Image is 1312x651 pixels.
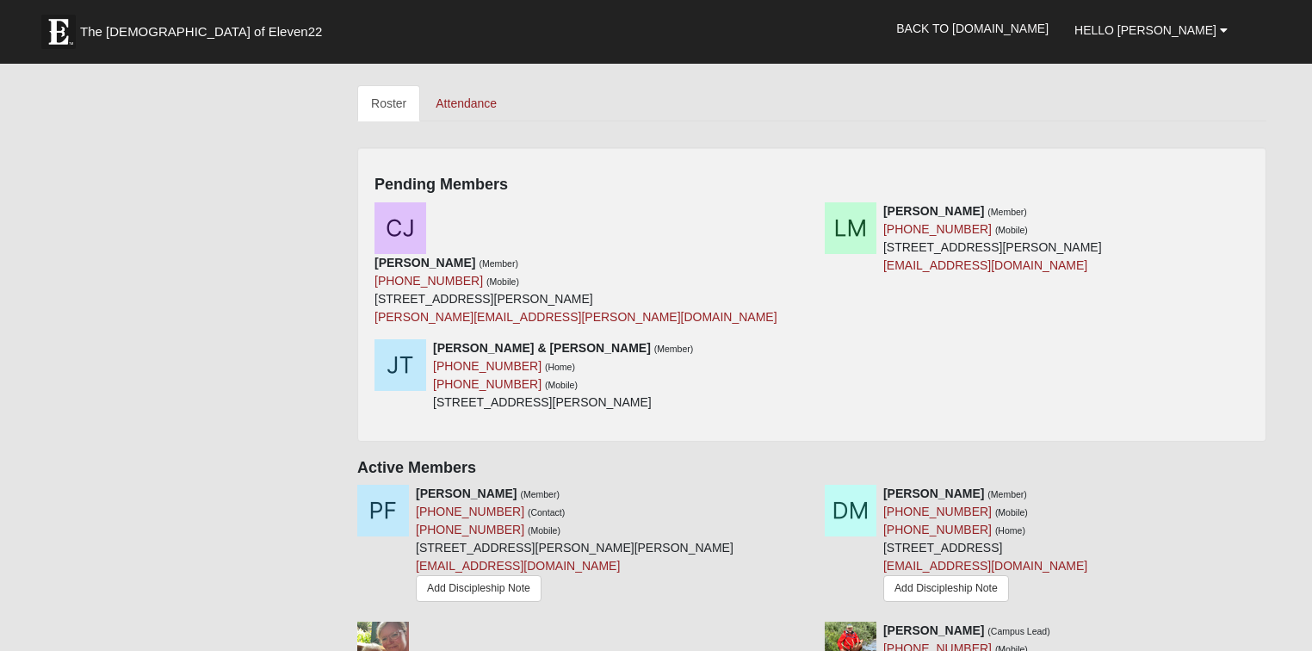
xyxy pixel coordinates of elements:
[374,254,777,326] div: [STREET_ADDRESS][PERSON_NAME]
[545,380,578,390] small: (Mobile)
[374,176,1249,195] h4: Pending Members
[486,276,519,287] small: (Mobile)
[528,525,560,536] small: (Mobile)
[883,487,984,500] strong: [PERSON_NAME]
[883,485,1087,606] div: [STREET_ADDRESS]
[1061,9,1241,52] a: Hello [PERSON_NAME]
[995,507,1028,518] small: (Mobile)
[416,575,542,602] a: Add Discipleship Note
[416,505,524,518] a: [PHONE_NUMBER]
[433,359,542,373] a: [PHONE_NUMBER]
[416,559,620,573] a: [EMAIL_ADDRESS][DOMAIN_NAME]
[374,274,483,288] a: [PHONE_NUMBER]
[422,85,511,121] a: Attendance
[528,507,565,518] small: (Contact)
[883,258,1087,272] a: [EMAIL_ADDRESS][DOMAIN_NAME]
[987,207,1027,217] small: (Member)
[883,523,992,536] a: [PHONE_NUMBER]
[883,575,1009,602] a: Add Discipleship Note
[433,341,651,355] strong: [PERSON_NAME] & [PERSON_NAME]
[520,489,560,499] small: (Member)
[374,310,777,324] a: [PERSON_NAME][EMAIL_ADDRESS][PERSON_NAME][DOMAIN_NAME]
[1074,23,1216,37] span: Hello [PERSON_NAME]
[433,339,693,412] div: [STREET_ADDRESS][PERSON_NAME]
[995,225,1028,235] small: (Mobile)
[416,487,517,500] strong: [PERSON_NAME]
[416,523,524,536] a: [PHONE_NUMBER]
[80,23,322,40] span: The [DEMOGRAPHIC_DATA] of Eleven22
[357,85,420,121] a: Roster
[883,7,1061,50] a: Back to [DOMAIN_NAME]
[883,222,992,236] a: [PHONE_NUMBER]
[883,559,1087,573] a: [EMAIL_ADDRESS][DOMAIN_NAME]
[654,344,694,354] small: (Member)
[883,505,992,518] a: [PHONE_NUMBER]
[995,525,1025,536] small: (Home)
[433,377,542,391] a: [PHONE_NUMBER]
[41,15,76,49] img: Eleven22 logo
[416,485,733,609] div: [STREET_ADDRESS][PERSON_NAME][PERSON_NAME]
[883,202,1102,275] div: [STREET_ADDRESS][PERSON_NAME]
[374,256,475,270] strong: [PERSON_NAME]
[357,459,1266,478] h4: Active Members
[883,204,984,218] strong: [PERSON_NAME]
[545,362,575,372] small: (Home)
[479,258,518,269] small: (Member)
[987,489,1027,499] small: (Member)
[33,6,377,49] a: The [DEMOGRAPHIC_DATA] of Eleven22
